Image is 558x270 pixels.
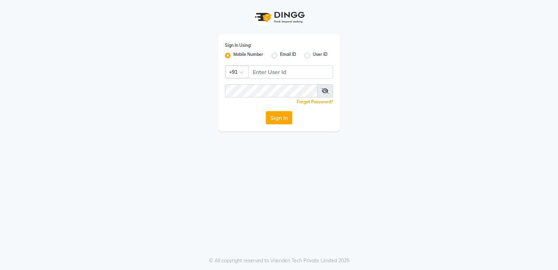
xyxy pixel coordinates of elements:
input: Username [248,65,333,79]
label: User ID [313,51,327,60]
button: Sign In [266,111,292,124]
a: Forgot Password? [297,99,333,104]
input: Username [225,84,317,97]
label: Mobile Number [233,51,263,60]
label: Sign In Using: [225,42,251,49]
label: Email ID [280,51,296,60]
img: logo1.svg [251,7,307,28]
